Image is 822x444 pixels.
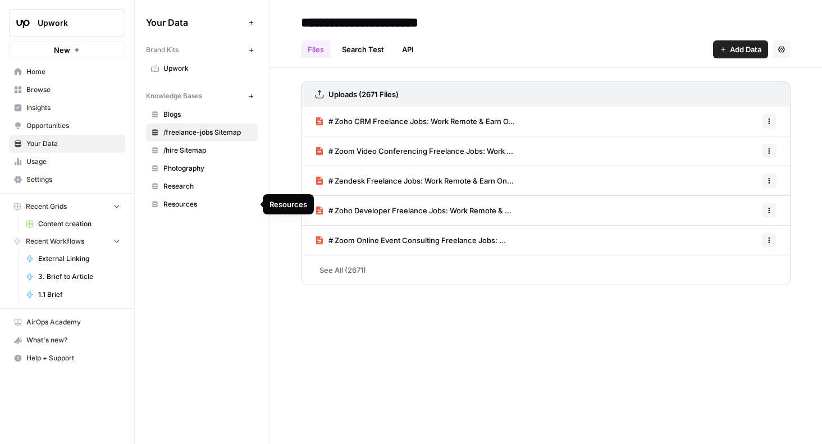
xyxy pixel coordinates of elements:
[21,215,125,233] a: Content creation
[26,121,120,131] span: Opportunities
[146,16,244,29] span: Your Data
[9,198,125,215] button: Recent Grids
[301,40,331,58] a: Files
[38,219,120,229] span: Content creation
[163,181,253,191] span: Research
[163,199,253,209] span: Resources
[163,127,253,138] span: /freelance-jobs Sitemap
[328,116,515,127] span: # Zoho CRM Freelance Jobs: Work Remote & Earn O...
[9,117,125,135] a: Opportunities
[38,17,106,29] span: Upwork
[26,236,84,246] span: Recent Workflows
[21,268,125,286] a: 3. Brief to Article
[146,123,258,141] a: /freelance-jobs Sitemap
[26,202,67,212] span: Recent Grids
[328,205,512,216] span: # Zoho Developer Freelance Jobs: Work Remote & ...
[328,89,399,100] h3: Uploads (2671 Files)
[9,233,125,250] button: Recent Workflows
[54,44,70,56] span: New
[163,145,253,155] span: /hire Sitemap
[146,91,202,101] span: Knowledge Bases
[163,63,253,74] span: Upwork
[146,45,179,55] span: Brand Kits
[730,44,761,55] span: Add Data
[38,272,120,282] span: 3. Brief to Article
[328,175,514,186] span: # Zendesk Freelance Jobs: Work Remote & Earn On...
[395,40,421,58] a: API
[13,13,33,33] img: Upwork Logo
[9,42,125,58] button: New
[335,40,391,58] a: Search Test
[146,195,258,213] a: Resources
[146,141,258,159] a: /hire Sitemap
[9,63,125,81] a: Home
[328,235,506,246] span: # Zoom Online Event Consulting Freelance Jobs: ...
[328,145,513,157] span: # Zoom Video Conferencing Freelance Jobs: Work ...
[26,139,120,149] span: Your Data
[26,103,120,113] span: Insights
[9,9,125,37] button: Workspace: Upwork
[26,353,120,363] span: Help + Support
[301,255,791,285] a: See All (2671)
[9,135,125,153] a: Your Data
[146,159,258,177] a: Photography
[146,59,258,77] a: Upwork
[315,196,512,225] a: # Zoho Developer Freelance Jobs: Work Remote & ...
[713,40,768,58] button: Add Data
[270,199,307,210] div: Resources
[21,286,125,304] a: 1.1 Brief
[315,226,506,255] a: # Zoom Online Event Consulting Freelance Jobs: ...
[26,157,120,167] span: Usage
[163,163,253,173] span: Photography
[38,254,120,264] span: External Linking
[9,99,125,117] a: Insights
[10,332,125,349] div: What's new?
[315,136,513,166] a: # Zoom Video Conferencing Freelance Jobs: Work ...
[9,171,125,189] a: Settings
[9,349,125,367] button: Help + Support
[26,85,120,95] span: Browse
[9,331,125,349] button: What's new?
[315,166,514,195] a: # Zendesk Freelance Jobs: Work Remote & Earn On...
[38,290,120,300] span: 1.1 Brief
[315,107,515,136] a: # Zoho CRM Freelance Jobs: Work Remote & Earn O...
[146,106,258,123] a: Blogs
[21,250,125,268] a: External Linking
[26,317,120,327] span: AirOps Academy
[9,153,125,171] a: Usage
[9,313,125,331] a: AirOps Academy
[9,81,125,99] a: Browse
[26,67,120,77] span: Home
[315,82,399,107] a: Uploads (2671 Files)
[146,177,258,195] a: Research
[26,175,120,185] span: Settings
[163,109,253,120] span: Blogs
